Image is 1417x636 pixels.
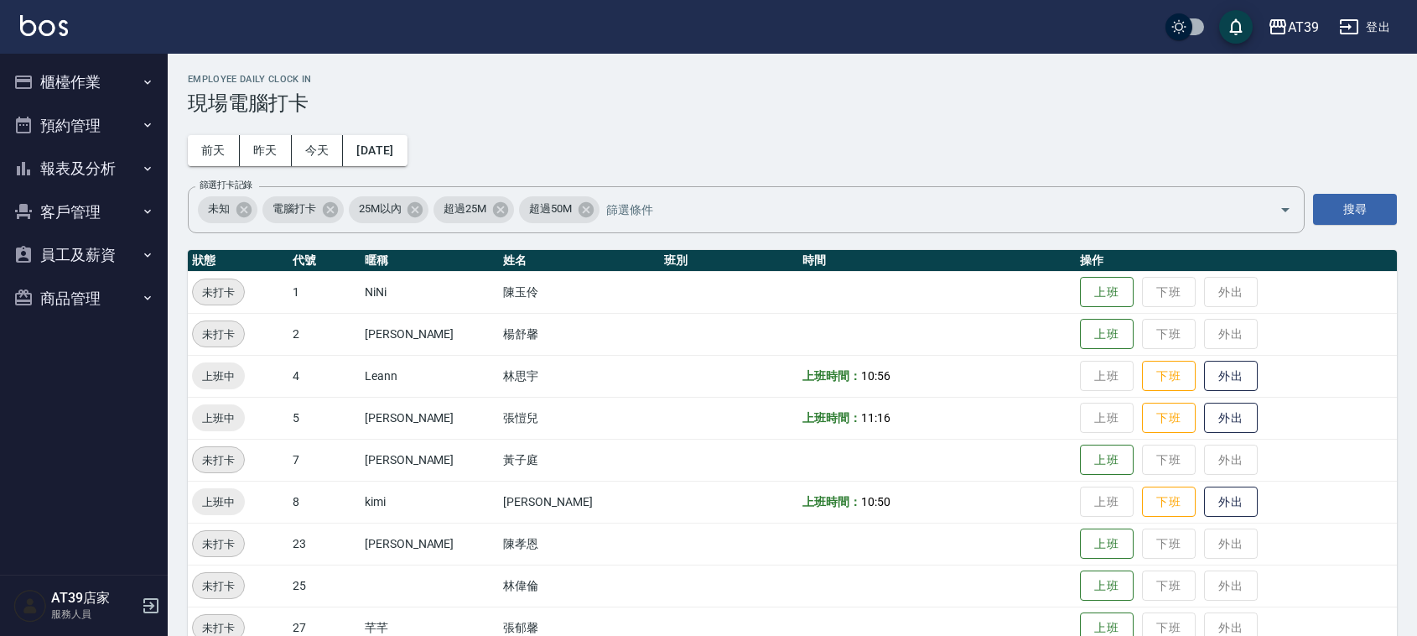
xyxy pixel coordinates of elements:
b: 上班時間： [802,495,861,508]
td: 4 [288,355,361,397]
button: 上班 [1080,277,1134,308]
button: 今天 [292,135,344,166]
td: 1 [288,271,361,313]
button: save [1219,10,1253,44]
td: 林思宇 [499,355,660,397]
td: [PERSON_NAME] [361,313,499,355]
button: 下班 [1142,487,1196,518]
button: 商品管理 [7,277,161,321]
td: 7 [288,439,361,481]
td: 23 [288,523,361,565]
input: 篩選條件 [602,195,1250,224]
button: [DATE] [343,135,407,166]
td: 25 [288,565,361,607]
span: 10:56 [861,369,890,383]
span: 上班中 [192,493,245,511]
td: 陳孝恩 [499,523,660,565]
button: 上班 [1080,529,1134,560]
th: 班別 [660,250,798,272]
button: 下班 [1142,361,1196,392]
button: 下班 [1142,403,1196,434]
td: 2 [288,313,361,355]
button: 櫃檯作業 [7,60,161,104]
div: AT39 [1288,17,1319,38]
button: 上班 [1080,445,1134,476]
td: [PERSON_NAME] [499,481,660,523]
span: 未打卡 [193,326,244,343]
span: 25M以內 [349,201,412,217]
td: 8 [288,481,361,523]
button: 前天 [188,135,240,166]
td: [PERSON_NAME] [361,397,499,439]
button: 員工及薪資 [7,233,161,277]
td: 5 [288,397,361,439]
span: 上班中 [192,409,245,427]
button: 外出 [1204,487,1258,518]
td: 黃子庭 [499,439,660,481]
td: 陳玉伶 [499,271,660,313]
button: Open [1272,196,1299,223]
div: 超過50M [519,196,599,223]
span: 未打卡 [193,535,244,553]
img: Person [13,589,47,623]
td: 張愷兒 [499,397,660,439]
button: 上班 [1080,571,1134,602]
button: 報表及分析 [7,147,161,190]
th: 操作 [1076,250,1397,272]
th: 狀態 [188,250,288,272]
label: 篩選打卡記錄 [200,179,252,191]
img: Logo [20,15,68,36]
span: 未知 [198,201,240,217]
div: 超過25M [433,196,514,223]
h2: Employee Daily Clock In [188,74,1397,85]
th: 姓名 [499,250,660,272]
b: 上班時間： [802,411,861,425]
button: 搜尋 [1313,194,1397,225]
td: kimi [361,481,499,523]
button: 上班 [1080,319,1134,350]
button: 昨天 [240,135,292,166]
td: Leann [361,355,499,397]
th: 代號 [288,250,361,272]
th: 時間 [798,250,1075,272]
button: 預約管理 [7,104,161,148]
h5: AT39店家 [51,590,137,607]
div: 電腦打卡 [262,196,344,223]
button: 外出 [1204,361,1258,392]
td: NiNi [361,271,499,313]
p: 服務人員 [51,607,137,622]
th: 暱稱 [361,250,499,272]
span: 10:50 [861,495,890,508]
button: 外出 [1204,403,1258,434]
td: [PERSON_NAME] [361,439,499,481]
span: 11:16 [861,411,890,425]
td: [PERSON_NAME] [361,523,499,565]
span: 超過25M [433,201,496,217]
button: 客戶管理 [7,190,161,234]
span: 上班中 [192,368,245,385]
div: 未知 [198,196,257,223]
span: 電腦打卡 [262,201,326,217]
span: 未打卡 [193,284,244,301]
span: 未打卡 [193,577,244,595]
button: AT39 [1261,10,1326,44]
h3: 現場電腦打卡 [188,91,1397,115]
span: 未打卡 [193,451,244,469]
span: 超過50M [519,201,582,217]
div: 25M以內 [349,196,429,223]
td: 楊舒馨 [499,313,660,355]
td: 林偉倫 [499,565,660,607]
button: 登出 [1332,12,1397,43]
b: 上班時間： [802,369,861,383]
